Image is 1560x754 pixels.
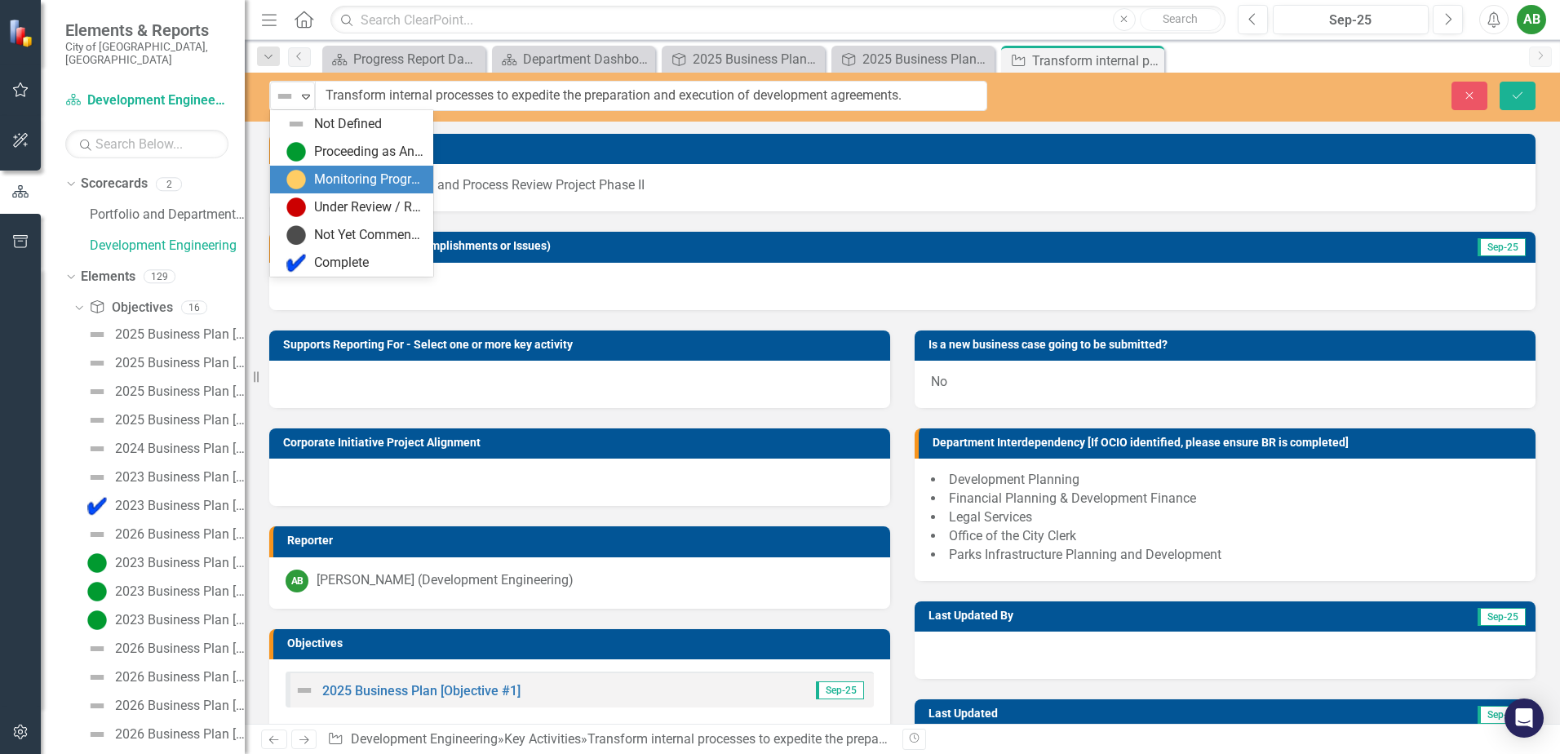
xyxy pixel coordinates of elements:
img: Under Review / Reassessment [286,197,306,217]
a: 2025 Business Plan [Objective #3] [83,407,245,433]
img: Not Defined [87,382,107,401]
div: 2023 Business Plan [Objective #3] [115,584,245,599]
img: Proceeding as Anticipated [87,553,107,573]
a: 2026 Business Plan [Objective #3] [83,693,245,719]
div: 2026 Business Plan [Objective #3] [115,699,245,713]
button: AB [1517,5,1546,34]
div: Transform internal processes to expedite the preparation and execution of development agreements. [1032,51,1160,71]
img: Proceeding as Anticipated [87,582,107,601]
h3: Description [287,142,1527,154]
img: Not Defined [87,696,107,716]
span: Sep-25 [1478,608,1526,626]
a: Scorecards [81,175,148,193]
a: 2025 Business Plan [Objective #1] [83,350,245,376]
div: 2026 Business Plan [Objective #1] [115,641,245,656]
h3: Last Updated By [928,610,1306,622]
div: » » [327,730,890,749]
span: Elements & Reports [65,20,228,40]
a: 2023 Business Plan [Objective #1] [83,493,245,519]
div: 2 [156,177,182,191]
img: Not Defined [87,525,107,544]
img: Not Defined [275,86,295,106]
div: Under Review / Reassessment [314,198,423,217]
span: Search [1163,12,1198,25]
div: Not Yet Commenced / On Hold [314,226,423,245]
img: Not Defined [87,325,107,344]
a: Key Activities [504,731,581,747]
h3: Supports Reporting For - Select one or more key activity [283,339,882,351]
span: Legal Services [949,509,1032,525]
a: 2023 Business Plan [Objective #4] [83,607,245,633]
img: Not Defined [87,668,107,687]
img: Not Defined [87,410,107,430]
div: 2023 Business Plan [Executive Summary] [115,470,245,485]
div: 2025 Business Plan [Executive Summary] [115,327,245,342]
div: 2026 Business Plan [Objective #4] [115,727,245,742]
img: Complete [87,496,107,516]
div: 2025 Business Plan [Objective #2] [115,384,245,399]
a: Department Dashboard [496,49,651,69]
img: Not Defined [286,114,306,134]
div: Department Dashboard [523,49,651,69]
img: Not Defined [87,639,107,659]
a: Elements [81,268,135,286]
img: Not Defined [87,353,107,373]
div: AB [286,570,308,592]
div: 2025 Business Plan [Objective #3] [115,413,245,428]
div: 2026 Business Plan [Objective #2] [115,670,245,685]
div: Complete [314,254,369,273]
a: Progress Report Dashboard [326,49,481,69]
div: 2025 Business Plan [Executive Summary] [693,49,821,69]
img: Proceeding as Anticipated [286,142,306,162]
span: No [931,374,947,389]
div: 2023 Business Plan [Objective #1] [115,499,245,513]
img: Not Yet Commenced / On Hold [286,225,306,245]
img: Not Defined [87,468,107,487]
input: Search Below... [65,130,228,158]
div: 2026 Business Plan [Executive Summary] [115,527,245,542]
h3: Is a new business case going to be submitted? [928,339,1527,351]
div: Monitoring Progress [314,171,423,189]
h3: Department Interdependency [If OCIO identified, please ensure BR is completed] [933,437,1527,449]
div: 2023 Business Plan [Objective #2] [115,556,245,570]
p: Agreement Modernization and Process Review Project Phase II [286,176,1519,195]
a: Development Engineering [65,91,228,110]
button: Sep-25 [1273,5,1429,34]
button: Search [1140,8,1221,31]
a: Development Engineering [351,731,498,747]
span: Financial Planning & Development Finance [949,490,1196,506]
span: Sep-25 [816,681,864,699]
a: 2023 Business Plan [Objective #3] [83,579,245,605]
div: 2024 Business Plan [Executive Summary] [115,441,245,456]
div: Sep-25 [1279,11,1423,30]
img: Proceeding as Anticipated [87,610,107,630]
img: Not Defined [87,725,107,744]
div: Proceeding as Anticipated [314,143,423,162]
a: 2024 Business Plan [Executive Summary] [83,436,245,462]
small: City of [GEOGRAPHIC_DATA], [GEOGRAPHIC_DATA] [65,40,228,67]
input: Search ClearPoint... [330,6,1225,34]
h3: Last Updated [928,707,1277,720]
h3: Objectives [287,637,882,650]
img: Not Defined [87,439,107,459]
div: [PERSON_NAME] (Development Engineering) [317,571,574,590]
h3: Corporate Initiative Project Alignment [283,437,882,449]
a: 2025 Business Plan [Objective #2] [83,379,245,405]
a: 2026 Business Plan [Objective #1] [83,636,245,662]
span: Parks Infrastructure Planning and Development [949,547,1221,562]
img: Monitoring Progress [286,170,306,189]
a: 2023 Business Plan [Executive Summary] [83,464,245,490]
div: 2023 Business Plan [Objective #4] [115,613,245,628]
div: Progress Report Dashboard [353,49,481,69]
a: Objectives [89,299,172,317]
img: Not Defined [295,681,314,700]
span: Development Planning [949,472,1079,487]
h3: Quarterly Update (Key Accomplishments or Issues) [287,240,1331,252]
div: 2025 Business Plan [Objective #1] [115,356,245,370]
a: 2025 Business Plan [Executive Summary] [83,322,245,348]
a: 2023 Business Plan [Objective #2] [83,550,245,576]
img: ClearPoint Strategy [8,19,37,47]
img: Complete [286,253,306,273]
a: 2025 Business Plan [Executive Summary] [666,49,821,69]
